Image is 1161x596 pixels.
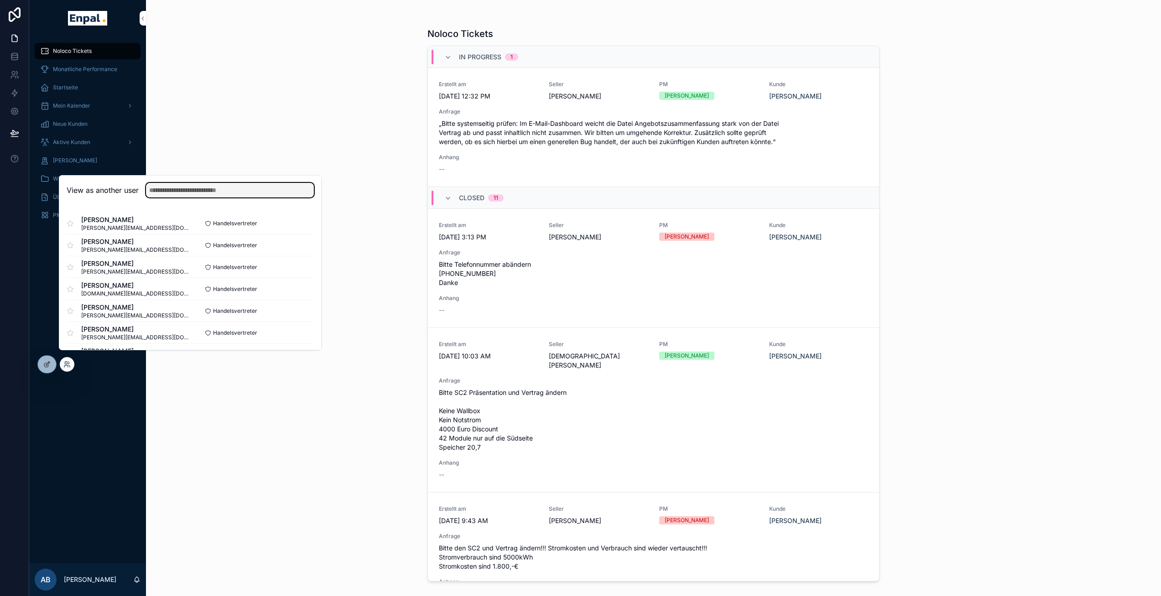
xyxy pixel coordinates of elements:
[439,306,444,315] span: --
[439,505,538,513] span: Erstellt am
[769,222,868,229] span: Kunde
[769,516,822,525] a: [PERSON_NAME]
[35,134,141,150] a: Aktive Kunden
[81,290,190,297] span: [DOMAIN_NAME][EMAIL_ADDRESS][DOMAIN_NAME]
[439,222,538,229] span: Erstellt am
[53,157,97,164] span: [PERSON_NAME]
[549,516,648,525] span: [PERSON_NAME]
[35,152,141,169] a: [PERSON_NAME]
[665,352,709,360] div: [PERSON_NAME]
[439,81,538,88] span: Erstellt am
[769,352,822,361] a: [PERSON_NAME]
[549,341,648,348] span: Seller
[81,303,190,312] span: [PERSON_NAME]
[213,329,257,337] span: Handelsvertreter
[41,574,51,585] span: AB
[53,102,90,109] span: Mein Kalender
[81,215,190,224] span: [PERSON_NAME]
[439,544,868,571] span: Bitte den SC2 und Vertrag ändern!!! Stromkosten und Verbrauch sind wieder vertauscht!!! Stromverb...
[439,352,538,361] span: [DATE] 10:03 AM
[81,259,190,268] span: [PERSON_NAME]
[64,575,116,584] p: [PERSON_NAME]
[439,533,868,540] span: Anfrage
[53,212,88,219] span: PM Übersicht
[549,81,648,88] span: Seller
[439,388,868,452] span: Bitte SC2 Präsentation und Vertrag ändern Keine Wallbox Kein Notstrom 4000 Euro Discount 42 Modul...
[81,312,190,319] span: [PERSON_NAME][EMAIL_ADDRESS][DOMAIN_NAME]
[439,470,444,479] span: --
[81,325,190,334] span: [PERSON_NAME]
[53,47,92,55] span: Noloco Tickets
[53,84,78,91] span: Startseite
[35,189,141,205] a: Über mich
[459,193,484,202] span: Closed
[35,171,141,187] a: Wissensdatenbank
[53,193,80,201] span: Über mich
[659,341,758,348] span: PM
[549,505,648,513] span: Seller
[35,61,141,78] a: Monatliche Performance
[53,66,117,73] span: Monatliche Performance
[213,264,257,271] span: Handelsvertreter
[659,505,758,513] span: PM
[68,11,107,26] img: App logo
[213,242,257,249] span: Handelsvertreter
[549,233,648,242] span: [PERSON_NAME]
[510,53,513,61] div: 1
[427,27,493,40] h1: Noloco Tickets
[439,154,868,161] span: Anhang
[459,52,501,62] span: In Progress
[81,334,190,341] span: [PERSON_NAME][EMAIL_ADDRESS][DOMAIN_NAME]
[53,120,88,128] span: Neue Kunden
[659,81,758,88] span: PM
[81,268,190,275] span: [PERSON_NAME][EMAIL_ADDRESS][DOMAIN_NAME]
[29,36,146,235] div: scrollable content
[35,207,141,223] a: PM Übersicht
[53,139,90,146] span: Aktive Kunden
[53,175,102,182] span: Wissensdatenbank
[439,92,538,101] span: [DATE] 12:32 PM
[769,505,868,513] span: Kunde
[439,295,868,302] span: Anhang
[439,249,868,256] span: Anfrage
[67,185,139,196] h2: View as another user
[665,92,709,100] div: [PERSON_NAME]
[439,578,868,586] span: Anhang
[81,246,190,254] span: [PERSON_NAME][EMAIL_ADDRESS][DOMAIN_NAME]
[769,233,822,242] a: [PERSON_NAME]
[81,347,190,356] span: [PERSON_NAME]
[439,341,538,348] span: Erstellt am
[439,108,868,115] span: Anfrage
[213,285,257,293] span: Handelsvertreter
[549,222,648,229] span: Seller
[35,116,141,132] a: Neue Kunden
[35,43,141,59] a: Noloco Tickets
[81,281,190,290] span: [PERSON_NAME]
[35,98,141,114] a: Mein Kalender
[439,459,868,466] span: Anhang
[769,341,868,348] span: Kunde
[659,222,758,229] span: PM
[213,307,257,315] span: Handelsvertreter
[769,92,822,101] a: [PERSON_NAME]
[35,79,141,96] a: Startseite
[769,81,868,88] span: Kunde
[665,233,709,241] div: [PERSON_NAME]
[549,352,648,370] span: [DEMOGRAPHIC_DATA][PERSON_NAME]
[439,377,868,384] span: Anfrage
[494,194,498,202] div: 11
[81,237,190,246] span: [PERSON_NAME]
[439,233,538,242] span: [DATE] 3:13 PM
[665,516,709,524] div: [PERSON_NAME]
[439,165,444,174] span: --
[549,92,648,101] span: [PERSON_NAME]
[439,260,868,287] span: Bitte Telefonnummer abändern [PHONE_NUMBER] Danke
[439,516,538,525] span: [DATE] 9:43 AM
[213,220,257,227] span: Handelsvertreter
[81,224,190,232] span: [PERSON_NAME][EMAIL_ADDRESS][DOMAIN_NAME]
[439,119,868,146] span: „Bitte systemseitig prüfen: Im E-Mail-Dashboard weicht die Datei Angebotszusammenfassung stark vo...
